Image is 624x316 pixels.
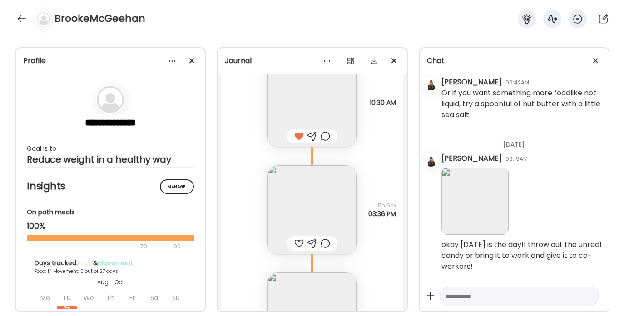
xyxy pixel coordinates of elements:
[166,290,186,306] div: Su
[27,179,194,193] h2: Insights
[35,290,55,306] div: Mo
[37,12,50,25] img: bg-avatar-default.svg
[57,290,77,306] div: Tu
[97,86,124,113] img: bg-avatar-default.svg
[370,99,396,107] span: 10:30 AM
[441,88,601,120] div: Or if you want something more foodlike not liquid, try a spoonful of nut butter with a little sea...
[173,241,182,252] div: 90
[35,268,186,275] div: Food: 14 Movement: 0 out of 27 days
[122,290,142,306] div: Fr
[27,143,194,154] div: Goal is to
[267,58,357,147] img: images%2FZKxVoTeUMKWgD8HYyzG7mKbbt422%2FnkCPGMX0iHcbjBJR8K3g%2FK5X84XiBPcOVn7QU9hPu_240
[441,153,502,164] div: [PERSON_NAME]
[267,165,357,254] img: images%2FZKxVoTeUMKWgD8HYyzG7mKbbt422%2F2PvGkzCVBLSloegQlnZM%2FD9dD5VSznOx1TRjsVT75_240
[441,129,601,153] div: [DATE]
[54,11,145,26] h4: BrookeMcGeehan
[505,155,528,163] div: 09:19AM
[35,258,186,268] div: Days tracked: &
[23,55,198,66] div: Profile
[144,290,164,306] div: Sa
[425,78,437,90] img: avatars%2Fkjfl9jNWPhc7eEuw3FeZ2kxtUMH3
[441,77,502,88] div: [PERSON_NAME]
[425,154,437,167] img: avatars%2Fkjfl9jNWPhc7eEuw3FeZ2kxtUMH3
[427,55,601,66] div: Chat
[368,202,396,210] span: 5h 6m
[35,278,186,286] div: Aug - Oct
[98,258,133,267] span: Movement
[79,290,99,306] div: We
[27,221,194,232] div: 100%
[57,306,77,309] div: Sep
[27,154,194,165] div: Reduce weight in a healthy way
[225,55,399,66] div: Journal
[27,241,171,252] div: 70
[441,239,601,272] div: okay [DATE] is the day!! throw out the unreal candy or bring it to work and give it to co-workers!
[27,207,194,217] div: On path meals
[505,79,529,87] div: 09:42AM
[441,168,509,235] img: images%2FZKxVoTeUMKWgD8HYyzG7mKbbt422%2FDFOFHEIQDtrewDzcQwVN%2FCdRSTqbFjI9rDpW6iqEH_240
[160,179,194,194] div: Manage
[78,258,93,267] span: Food
[368,210,396,218] span: 03:36 PM
[100,290,120,306] div: Th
